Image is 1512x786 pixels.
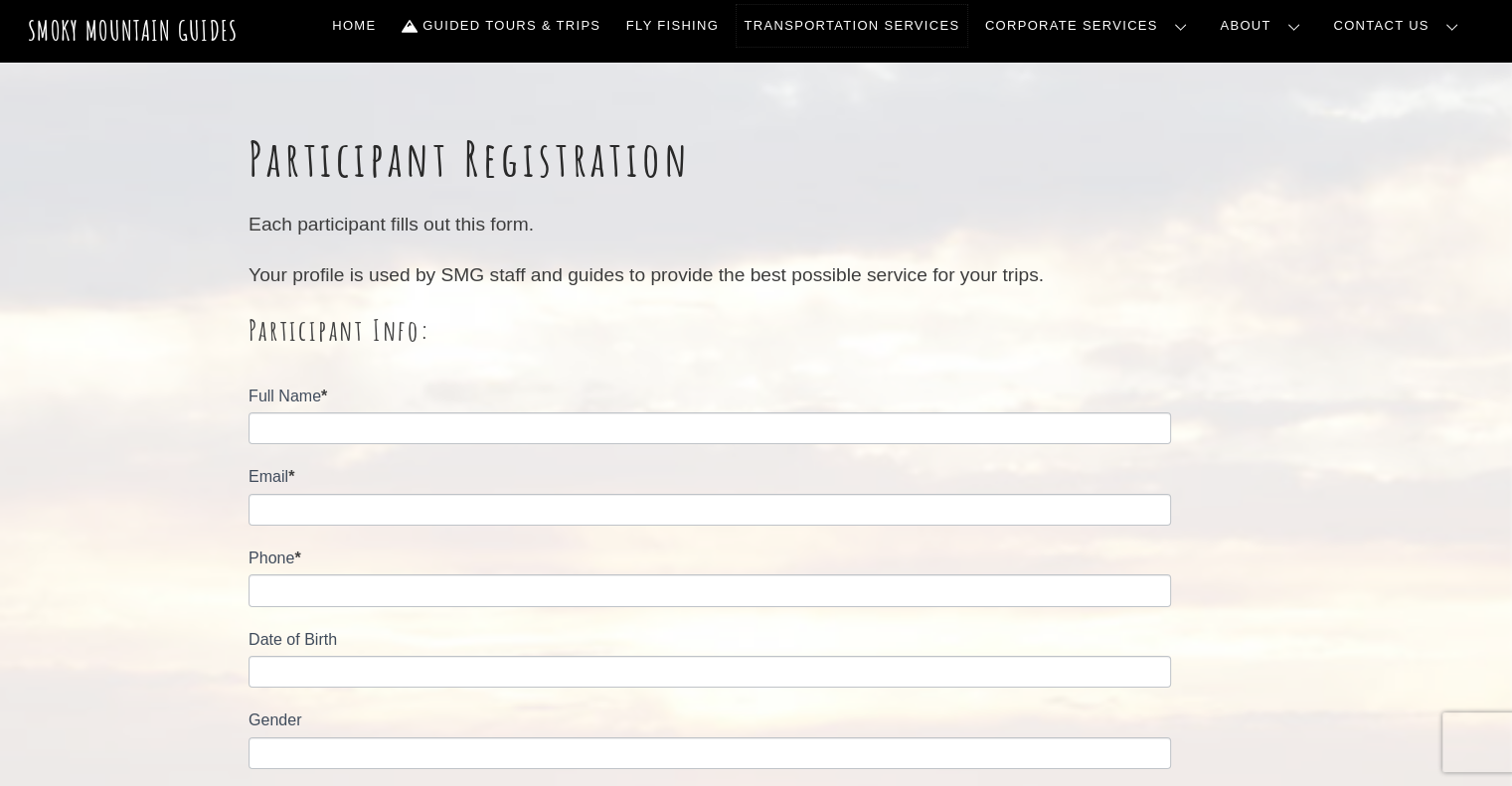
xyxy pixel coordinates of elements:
label: Email [249,464,1171,493]
a: Smoky Mountain Guides [28,14,239,47]
a: Home [324,5,384,47]
a: Transportation Services [737,5,967,47]
p: Each participant fills out this form. [249,212,1171,237]
h2: Participant Info: [249,313,1171,349]
p: Your profile is used by SMG staff and guides to provide the best possible service for your trips. [249,262,1171,288]
a: About [1213,5,1316,47]
label: Date of Birth [249,627,1171,656]
h1: Participant Registration [249,130,1171,188]
label: Gender [249,707,1171,736]
label: Phone [249,546,1171,574]
label: Full Name [249,384,1171,412]
a: Guided Tours & Trips [394,5,608,47]
a: Corporate Services [977,5,1203,47]
a: Contact Us [1326,5,1474,47]
a: Fly Fishing [618,5,727,47]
